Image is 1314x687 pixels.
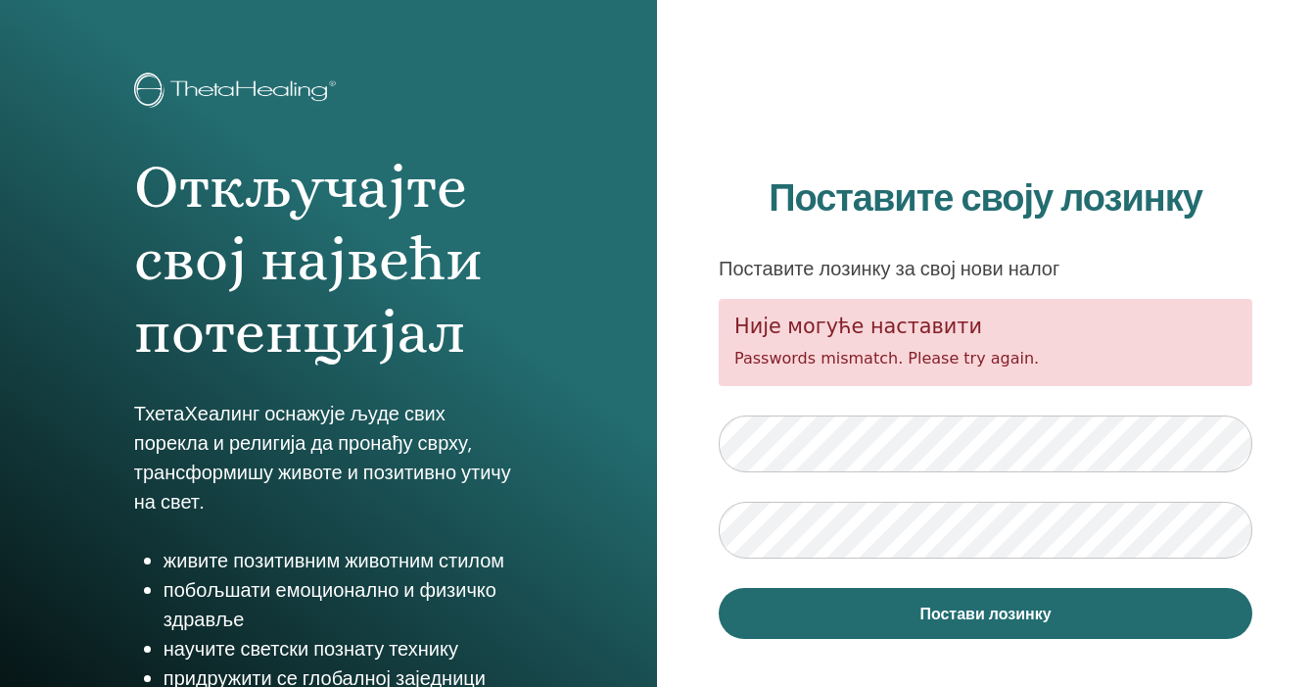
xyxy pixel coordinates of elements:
button: Постави лозинку [719,588,1252,639]
div: Passwords mismatch. Please try again. [719,299,1252,386]
span: Постави лозинку [919,604,1051,624]
li: живите позитивним животним стилом [164,546,523,575]
h1: Откључајте свој највећи потенцијал [134,151,523,369]
p: ТхетаХеалинг оснажује људе свих порекла и религија да пронађу сврху, трансформишу животе и позити... [134,399,523,516]
li: научите светски познату технику [164,634,523,663]
h2: Поставите своју лозинку [719,176,1252,221]
p: Поставите лозинку за свој нови налог [719,254,1252,283]
li: побољшати емоционално и физичко здравље [164,575,523,634]
h5: Није могуће наставити [734,315,1237,339]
